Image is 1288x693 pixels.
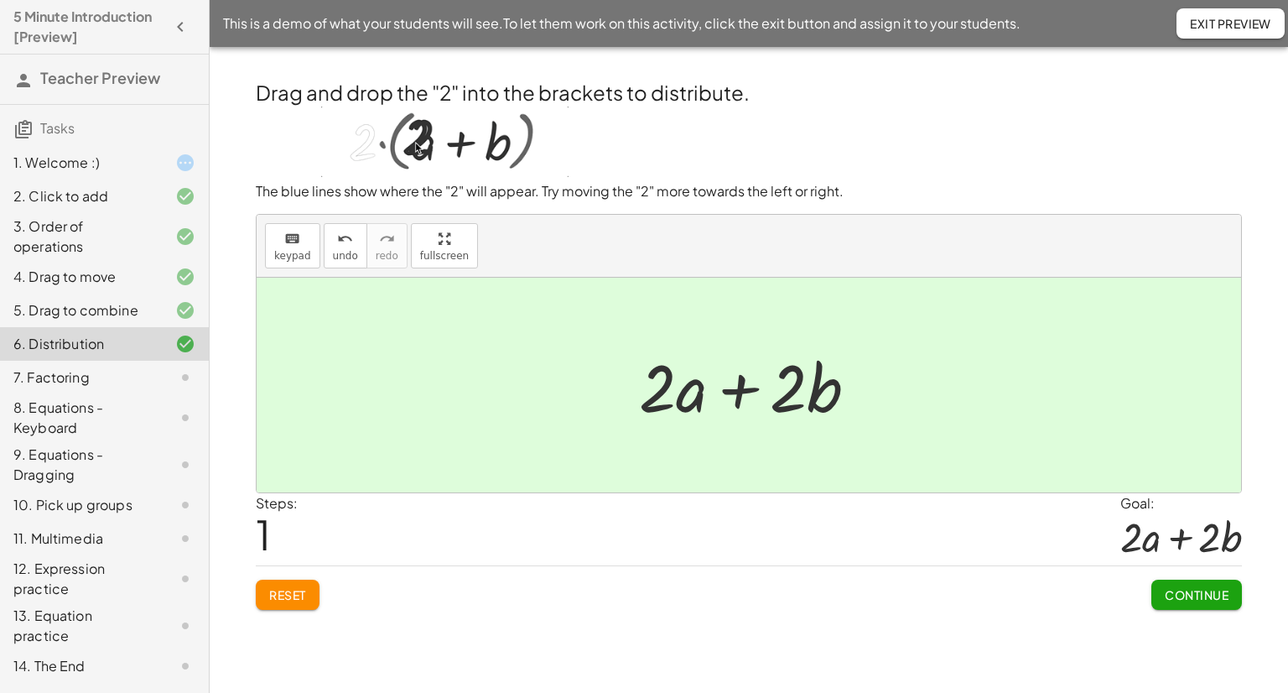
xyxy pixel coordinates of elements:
[366,223,408,268] button: redoredo
[13,334,148,354] div: 6. Distribution
[13,559,148,599] div: 12. Expression practice
[420,250,469,262] span: fullscreen
[256,508,271,560] span: 1
[1120,493,1242,513] div: Goal:
[379,229,395,249] i: redo
[175,529,195,549] i: Task not started.
[175,455,195,475] i: Task not started.
[324,223,367,268] button: undoundo
[13,445,148,485] div: 9. Equations - Dragging
[175,569,195,589] i: Task not started.
[13,656,148,676] div: 14. The End
[175,186,195,206] i: Task finished and correct.
[40,68,160,87] span: Teacher Preview
[175,656,195,676] i: Task not started.
[13,367,148,388] div: 7. Factoring
[175,495,195,515] i: Task not started.
[175,367,195,388] i: Task not started.
[13,186,148,206] div: 2. Click to add
[13,529,148,549] div: 11. Multimedia
[175,267,195,287] i: Task finished and correct.
[175,616,195,636] i: Task not started.
[256,580,319,610] button: Reset
[13,216,148,257] div: 3. Order of operations
[333,250,358,262] span: undo
[321,107,569,177] img: dc67eec84e4b37c1e7b99ad5a1a17e8066cba3efdf3fc1a99d68a70915cbe56f.gif
[13,495,148,515] div: 10. Pick up groups
[1190,16,1271,31] span: Exit Preview
[284,229,300,249] i: keyboard
[223,13,1021,34] span: This is a demo of what your students will see. To let them work on this activity, click the exit ...
[13,267,148,287] div: 4. Drag to move
[175,334,195,354] i: Task finished and correct.
[175,227,195,247] i: Task finished and correct.
[13,300,148,320] div: 5. Drag to combine
[40,119,75,137] span: Tasks
[256,494,298,512] label: Steps:
[274,250,311,262] span: keypad
[13,7,165,47] h4: 5 Minute Introduction [Preview]
[265,223,320,268] button: keyboardkeypad
[411,223,478,268] button: fullscreen
[269,587,306,602] span: Reset
[1151,580,1242,610] button: Continue
[256,78,1242,107] h2: Drag and drop the "2" into the brackets to distribute.
[1176,8,1285,39] button: Exit Preview
[175,408,195,428] i: Task not started.
[1165,587,1228,602] span: Continue
[13,398,148,438] div: 8. Equations - Keyboard
[376,250,398,262] span: redo
[256,182,1242,201] p: The blue lines show where the "2" will appear. Try moving the "2" more towards the left or right.
[13,606,148,646] div: 13. Equation practice
[175,300,195,320] i: Task finished and correct.
[175,153,195,173] i: Task started.
[13,153,148,173] div: 1. Welcome :)
[337,229,353,249] i: undo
